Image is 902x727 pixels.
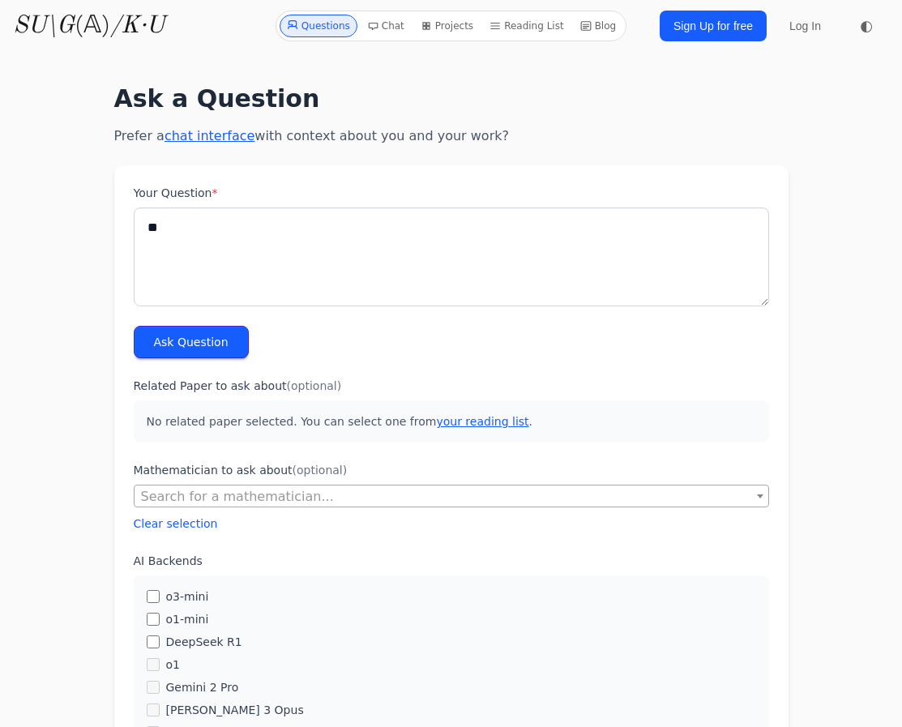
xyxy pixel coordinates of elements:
a: Blog [574,15,623,37]
label: Mathematician to ask about [134,462,769,478]
span: Search for a mathematician... [141,489,334,504]
a: Chat [361,15,411,37]
a: SU\G(𝔸)/K·U [13,11,165,41]
label: o1 [166,656,180,673]
p: No related paper selected. You can select one from . [134,400,769,443]
label: o3-mini [166,588,209,605]
label: o1-mini [166,611,209,627]
span: (optional) [293,464,348,477]
i: SU\G [13,14,75,38]
a: chat interface [165,128,254,143]
a: Log In [780,11,831,41]
h1: Ask a Question [114,84,789,113]
label: Related Paper to ask about [134,378,769,394]
label: [PERSON_NAME] 3 Opus [166,702,304,718]
button: ◐ [850,10,883,42]
button: Clear selection [134,515,218,532]
label: DeepSeek R1 [166,634,242,650]
span: (optional) [287,379,342,392]
span: Search for a mathematician... [135,485,768,508]
span: ◐ [860,19,873,33]
i: /K·U [110,14,165,38]
label: Gemini 2 Pro [166,679,239,695]
button: Ask Question [134,326,249,358]
a: Questions [280,15,357,37]
a: Reading List [483,15,571,37]
p: Prefer a with context about you and your work? [114,126,789,146]
a: your reading list [436,415,528,428]
label: AI Backends [134,553,769,569]
a: Projects [414,15,480,37]
label: Your Question [134,185,769,201]
span: Search for a mathematician... [134,485,769,507]
a: Sign Up for free [660,11,767,41]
